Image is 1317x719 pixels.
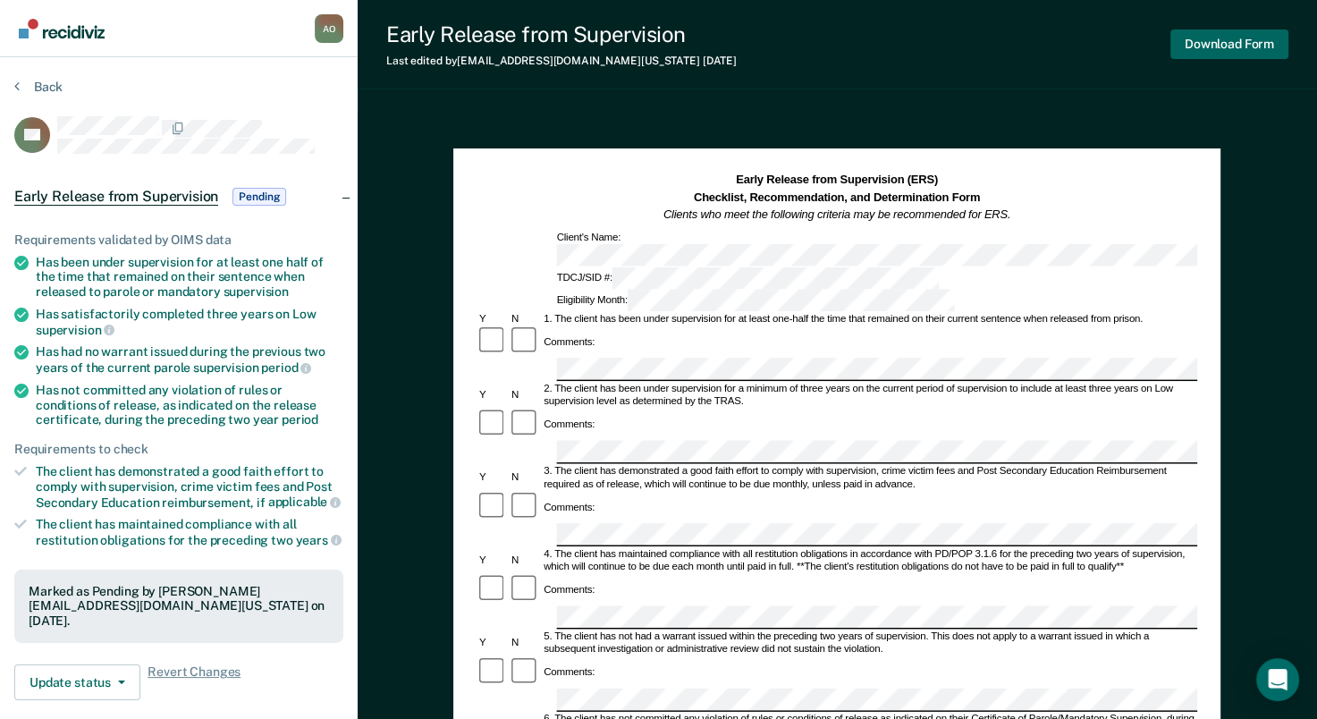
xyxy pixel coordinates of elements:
[477,638,509,650] div: Y
[477,389,509,402] div: Y
[477,554,509,567] div: Y
[663,208,1010,221] em: Clients who meet the following criteria may be recommended for ERS.
[542,383,1198,409] div: 2. The client has been under supervision for a minimum of three years on the current period of su...
[14,442,343,457] div: Requirements to check
[703,55,737,67] span: [DATE]
[542,466,1198,492] div: 3. The client has demonstrated a good faith effort to comply with supervision, crime victim fees ...
[554,267,941,290] div: TDCJ/SID #:
[148,664,241,700] span: Revert Changes
[542,583,598,596] div: Comments:
[36,307,343,337] div: Has satisfactorily completed three years on Low
[542,630,1198,656] div: 5. The client has not had a warrant issued within the preceding two years of supervision. This do...
[1170,30,1288,59] button: Download Form
[542,335,598,348] div: Comments:
[736,173,938,186] strong: Early Release from Supervision (ERS)
[509,554,541,567] div: N
[232,188,286,206] span: Pending
[509,472,541,485] div: N
[282,412,318,427] span: period
[36,255,343,300] div: Has been under supervision for at least one half of the time that remained on their sentence when...
[477,313,509,326] div: Y
[14,79,63,95] button: Back
[509,389,541,402] div: N
[296,533,342,547] span: years
[19,19,105,38] img: Recidiviz
[694,190,980,203] strong: Checklist, Recommendation, and Determination Form
[36,323,114,337] span: supervision
[477,472,509,485] div: Y
[36,464,343,510] div: The client has demonstrated a good faith effort to comply with supervision, crime victim fees and...
[542,548,1198,574] div: 4. The client has maintained compliance with all restitution obligations in accordance with PD/PO...
[14,664,140,700] button: Update status
[315,14,343,43] div: A O
[1256,658,1299,701] div: Open Intercom Messenger
[261,360,311,375] span: period
[386,55,737,67] div: Last edited by [EMAIL_ADDRESS][DOMAIN_NAME][US_STATE]
[36,383,343,427] div: Has not committed any violation of rules or conditions of release, as indicated on the release ce...
[554,290,957,312] div: Eligibility Month:
[14,188,218,206] span: Early Release from Supervision
[542,666,598,679] div: Comments:
[29,584,329,629] div: Marked as Pending by [PERSON_NAME][EMAIL_ADDRESS][DOMAIN_NAME][US_STATE] on [DATE].
[14,233,343,248] div: Requirements validated by OIMS data
[509,313,541,326] div: N
[509,638,541,650] div: N
[315,14,343,43] button: Profile dropdown button
[542,501,598,513] div: Comments:
[224,284,289,299] span: supervision
[542,313,1198,326] div: 1. The client has been under supervision for at least one-half the time that remained on their cu...
[542,419,598,431] div: Comments:
[36,344,343,375] div: Has had no warrant issued during the previous two years of the current parole supervision
[36,517,343,547] div: The client has maintained compliance with all restitution obligations for the preceding two
[386,21,737,47] div: Early Release from Supervision
[268,495,341,509] span: applicable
